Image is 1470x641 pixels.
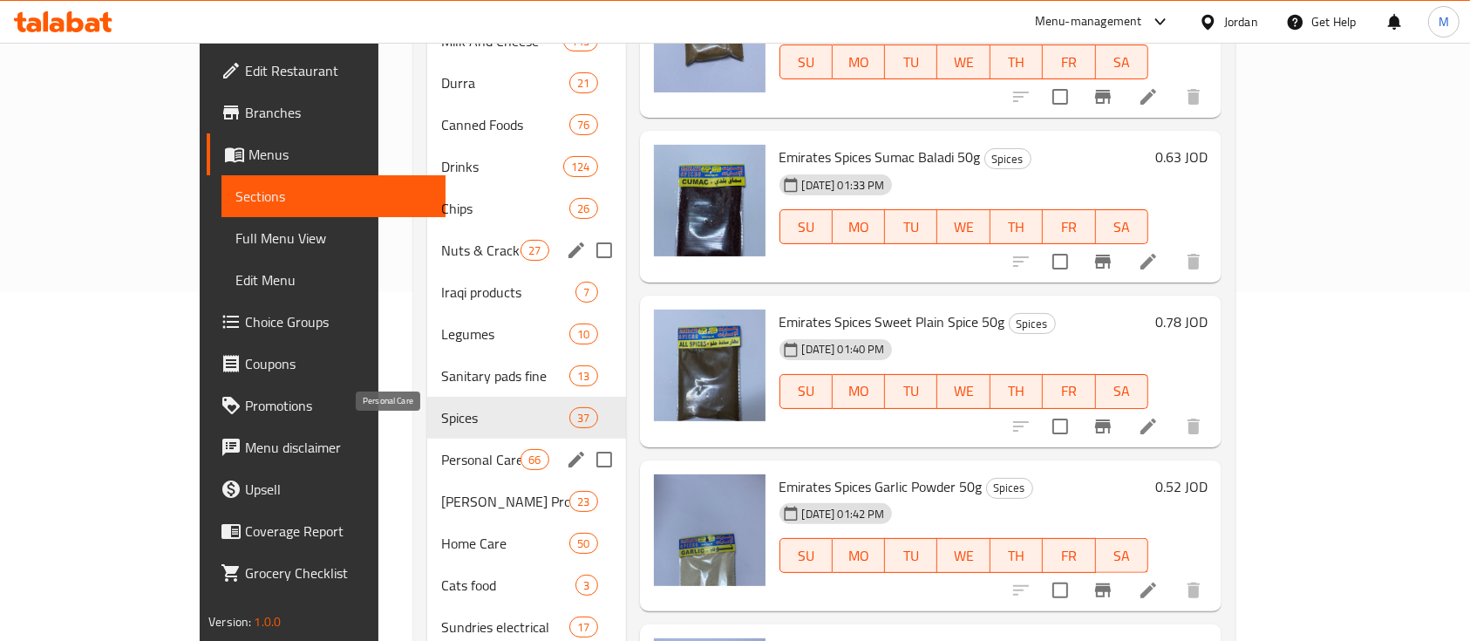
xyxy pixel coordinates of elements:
span: Sections [235,186,432,207]
span: SU [787,215,826,240]
button: SU [779,374,833,409]
div: items [569,365,597,386]
button: Branch-specific-item [1082,569,1124,611]
div: Home Care50 [427,522,626,564]
span: TU [892,543,930,569]
img: Emirates Spices Garlic Powder 50g [654,474,766,586]
span: SU [787,50,826,75]
span: Emirates Spices Sweet Plain Spice 50g [779,309,1005,335]
a: Edit menu item [1138,416,1159,437]
span: 76 [570,117,596,133]
button: edit [563,447,589,473]
a: Branches [207,92,446,133]
span: Promotions [245,395,432,416]
span: [PERSON_NAME] Products [441,491,569,512]
div: Sanitary pads fine13 [427,355,626,397]
a: Choice Groups [207,301,446,343]
span: Spices [1010,314,1055,334]
span: M [1439,12,1449,31]
button: TU [885,374,937,409]
span: Sanitary pads fine [441,365,569,386]
div: items [569,198,597,219]
a: Edit Menu [221,259,446,301]
a: Edit menu item [1138,251,1159,272]
div: Home Care [441,533,569,554]
div: Canned Foods76 [427,104,626,146]
span: SA [1103,543,1141,569]
span: Branches [245,102,432,123]
span: 3 [576,577,596,594]
button: TH [990,209,1043,244]
span: Chips [441,198,569,219]
span: 50 [570,535,596,552]
span: Select to update [1042,78,1079,115]
div: Durra21 [427,62,626,104]
span: 26 [570,201,596,217]
div: Menu-management [1035,11,1142,32]
button: FR [1043,538,1095,573]
button: Branch-specific-item [1082,241,1124,283]
button: TU [885,209,937,244]
span: 10 [570,326,596,343]
a: Full Menu View [221,217,446,259]
button: Branch-specific-item [1082,76,1124,118]
span: 23 [570,494,596,510]
a: Coupons [207,343,446,385]
button: FR [1043,374,1095,409]
span: Sundries electrical [441,617,569,638]
span: Select to update [1042,572,1079,609]
div: Drinks [441,156,563,177]
div: Durra [441,72,569,93]
div: Al Attar Products [441,491,569,512]
div: [PERSON_NAME] Products23 [427,481,626,522]
span: TH [997,543,1036,569]
div: Drinks124 [427,146,626,188]
span: TH [997,378,1036,404]
a: Menus [207,133,446,175]
span: Edit Restaurant [245,60,432,81]
span: Spices [441,407,569,428]
div: items [575,282,597,303]
span: Menus [248,144,432,165]
h6: 0.78 JOD [1155,310,1208,334]
span: Personal Care [441,449,521,470]
div: items [575,575,597,596]
span: 27 [521,242,548,259]
span: Grocery Checklist [245,563,432,583]
span: TH [997,50,1036,75]
span: Select to update [1042,243,1079,280]
span: Coupons [245,353,432,374]
button: delete [1173,406,1215,447]
span: WE [944,378,983,404]
div: items [569,324,597,344]
span: TU [892,215,930,240]
button: TH [990,44,1043,79]
span: Nuts & Crackers [441,240,521,261]
span: [DATE] 01:33 PM [795,177,892,194]
span: SA [1103,50,1141,75]
span: [DATE] 01:42 PM [795,506,892,522]
span: MO [840,378,878,404]
a: Edit menu item [1138,86,1159,107]
button: FR [1043,209,1095,244]
span: TU [892,378,930,404]
span: 21 [570,75,596,92]
button: SU [779,209,833,244]
span: 124 [564,159,596,175]
div: Jordan [1224,12,1258,31]
span: 1.0.0 [254,610,281,633]
span: Menu disclaimer [245,437,432,458]
a: Coverage Report [207,510,446,552]
button: TH [990,374,1043,409]
span: Cats food [441,575,576,596]
a: Edit menu item [1138,580,1159,601]
span: FR [1050,215,1088,240]
div: items [569,617,597,638]
span: TU [892,50,930,75]
span: Full Menu View [235,228,432,249]
span: Legumes [441,324,569,344]
div: Cats food3 [427,564,626,606]
span: Coverage Report [245,521,432,542]
a: Promotions [207,385,446,426]
div: Chips26 [427,188,626,229]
